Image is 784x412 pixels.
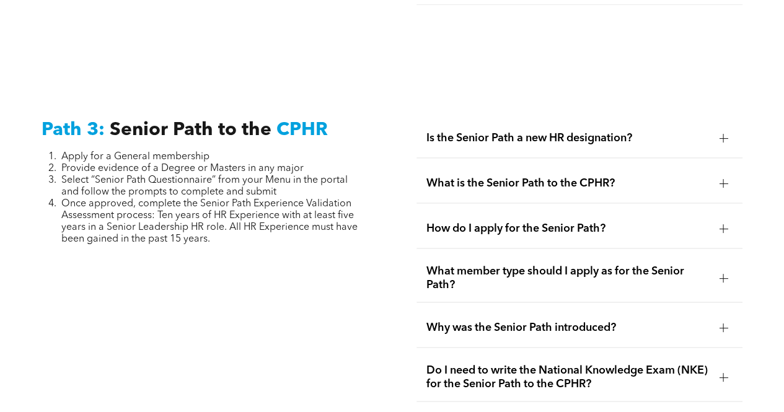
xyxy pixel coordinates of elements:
[61,175,348,197] span: Select “Senior Path Questionnaire” from your Menu in the portal and follow the prompts to complet...
[61,164,304,173] span: Provide evidence of a Degree or Masters in any major
[276,121,328,139] span: CPHR
[110,121,271,139] span: Senior Path to the
[426,265,710,292] span: What member type should I apply as for the Senior Path?
[61,152,209,162] span: Apply for a General membership
[426,321,710,335] span: Why was the Senior Path introduced?
[61,199,358,244] span: Once approved, complete the Senior Path Experience Validation Assessment process: Ten years of HR...
[426,131,710,145] span: Is the Senior Path a new HR designation?
[426,222,710,235] span: How do I apply for the Senior Path?
[42,121,105,139] span: Path 3:
[426,177,710,190] span: What is the Senior Path to the CPHR?
[426,364,710,391] span: Do I need to write the National Knowledge Exam (NKE) for the Senior Path to the CPHR?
